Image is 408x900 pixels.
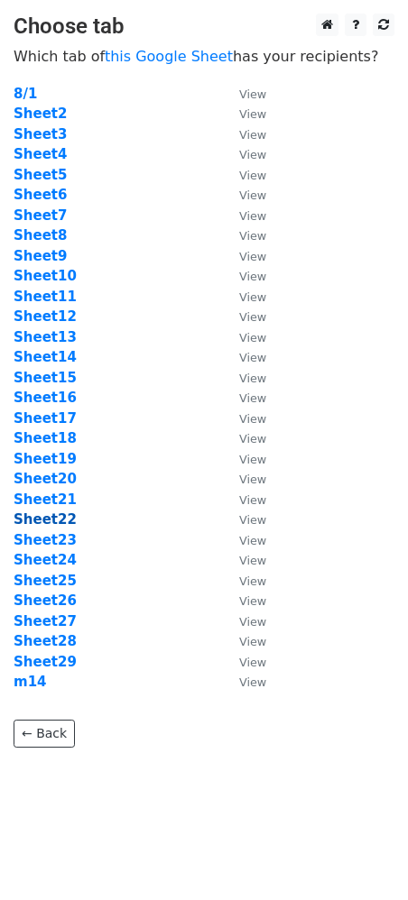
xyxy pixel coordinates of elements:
[14,552,77,568] a: Sheet24
[14,349,77,365] a: Sheet14
[239,473,266,486] small: View
[239,635,266,648] small: View
[221,329,266,345] a: View
[14,592,77,609] a: Sheet26
[239,290,266,304] small: View
[221,227,266,243] a: View
[221,370,266,386] a: View
[221,349,266,365] a: View
[221,471,266,487] a: View
[239,209,266,223] small: View
[221,511,266,528] a: View
[239,351,266,364] small: View
[14,471,77,487] a: Sheet20
[14,654,77,670] a: Sheet29
[14,430,77,446] a: Sheet18
[239,250,266,263] small: View
[221,248,266,264] a: View
[239,372,266,385] small: View
[14,491,77,508] strong: Sheet21
[318,813,408,900] iframe: Chat Widget
[239,615,266,629] small: View
[14,106,67,122] a: Sheet2
[14,248,67,264] strong: Sheet9
[239,574,266,588] small: View
[221,573,266,589] a: View
[221,390,266,406] a: View
[14,532,77,548] a: Sheet23
[239,270,266,283] small: View
[14,86,37,102] a: 8/1
[14,613,77,629] strong: Sheet27
[14,268,77,284] a: Sheet10
[221,491,266,508] a: View
[221,167,266,183] a: View
[221,289,266,305] a: View
[14,207,67,224] a: Sheet7
[239,128,266,142] small: View
[221,268,266,284] a: View
[14,410,77,427] a: Sheet17
[221,187,266,203] a: View
[14,146,67,162] a: Sheet4
[221,86,266,102] a: View
[221,106,266,122] a: View
[239,229,266,243] small: View
[14,227,67,243] a: Sheet8
[14,167,67,183] a: Sheet5
[14,511,77,528] a: Sheet22
[14,674,47,690] a: m14
[14,289,77,305] a: Sheet11
[239,391,266,405] small: View
[239,107,266,121] small: View
[14,308,77,325] a: Sheet12
[14,329,77,345] a: Sheet13
[221,592,266,609] a: View
[14,187,67,203] a: Sheet6
[221,633,266,649] a: View
[221,451,266,467] a: View
[239,310,266,324] small: View
[221,674,266,690] a: View
[239,534,266,547] small: View
[14,573,77,589] a: Sheet25
[14,47,394,66] p: Which tab of has your recipients?
[14,633,77,649] a: Sheet28
[221,430,266,446] a: View
[239,331,266,344] small: View
[14,390,77,406] a: Sheet16
[14,451,77,467] a: Sheet19
[239,513,266,527] small: View
[239,453,266,466] small: View
[239,412,266,426] small: View
[239,675,266,689] small: View
[239,493,266,507] small: View
[221,410,266,427] a: View
[239,594,266,608] small: View
[14,370,77,386] a: Sheet15
[14,126,67,142] a: Sheet3
[221,532,266,548] a: View
[221,126,266,142] a: View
